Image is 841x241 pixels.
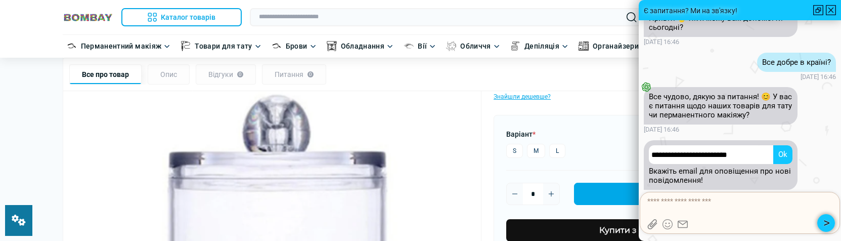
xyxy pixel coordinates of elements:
img: Вії [404,41,414,51]
input: Quantity [523,183,543,205]
a: Обладнання [341,41,385,52]
img: Брови [272,41,282,51]
img: BOMBAY [63,13,113,22]
div: Вкажіть email для оповіщення про нові повідомлення! [649,167,792,185]
img: Обладнання [327,41,337,51]
a: Депіляція [524,41,559,52]
button: Search [627,12,637,22]
label: S [506,144,523,158]
button: До кошика [574,183,753,205]
div: Все про товар [69,64,142,85]
span: [DATE] 16:46 [644,72,836,82]
span: Купити з [599,222,637,238]
span: [DATE] 16:46 [644,37,836,47]
div: Опис [148,64,190,85]
button: Minus [507,186,523,202]
img: Депіляція [510,41,520,51]
div: Питання [262,64,326,85]
button: Plus [543,186,559,202]
img: Органайзери для косметики [579,41,589,51]
text: Привіт! 🖐️ Як я можу вам допомогти сьогодні? [649,14,783,32]
div: Є запитання? Ми на зв'язку! [644,5,737,16]
a: Товари для тату [195,41,252,52]
button: Ok [773,145,792,164]
button: Каталог товарів [121,8,242,26]
img: Перманентний макіяж [67,41,77,51]
span: [DATE] 16:46 [644,125,836,135]
img: Обличчя [446,41,456,51]
a: Брови [286,41,307,52]
div: Відгуки [196,64,256,85]
a: Органайзери для косметики [593,41,694,52]
a: Обличчя [460,41,491,52]
text: Все чудово, дякую за питання! 😊 У вас є питання щодо наших товарів для тату чи перманентного макі... [649,92,792,119]
label: M [527,144,545,158]
span: Знайшли дешевше? [494,93,551,100]
label: Варіант [506,129,536,140]
text: Все добре в країні? [762,58,831,67]
label: L [549,144,565,158]
img: Товари для тату [181,41,191,51]
a: Вії [418,41,427,52]
a: Перманентний макіяж [81,41,162,52]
